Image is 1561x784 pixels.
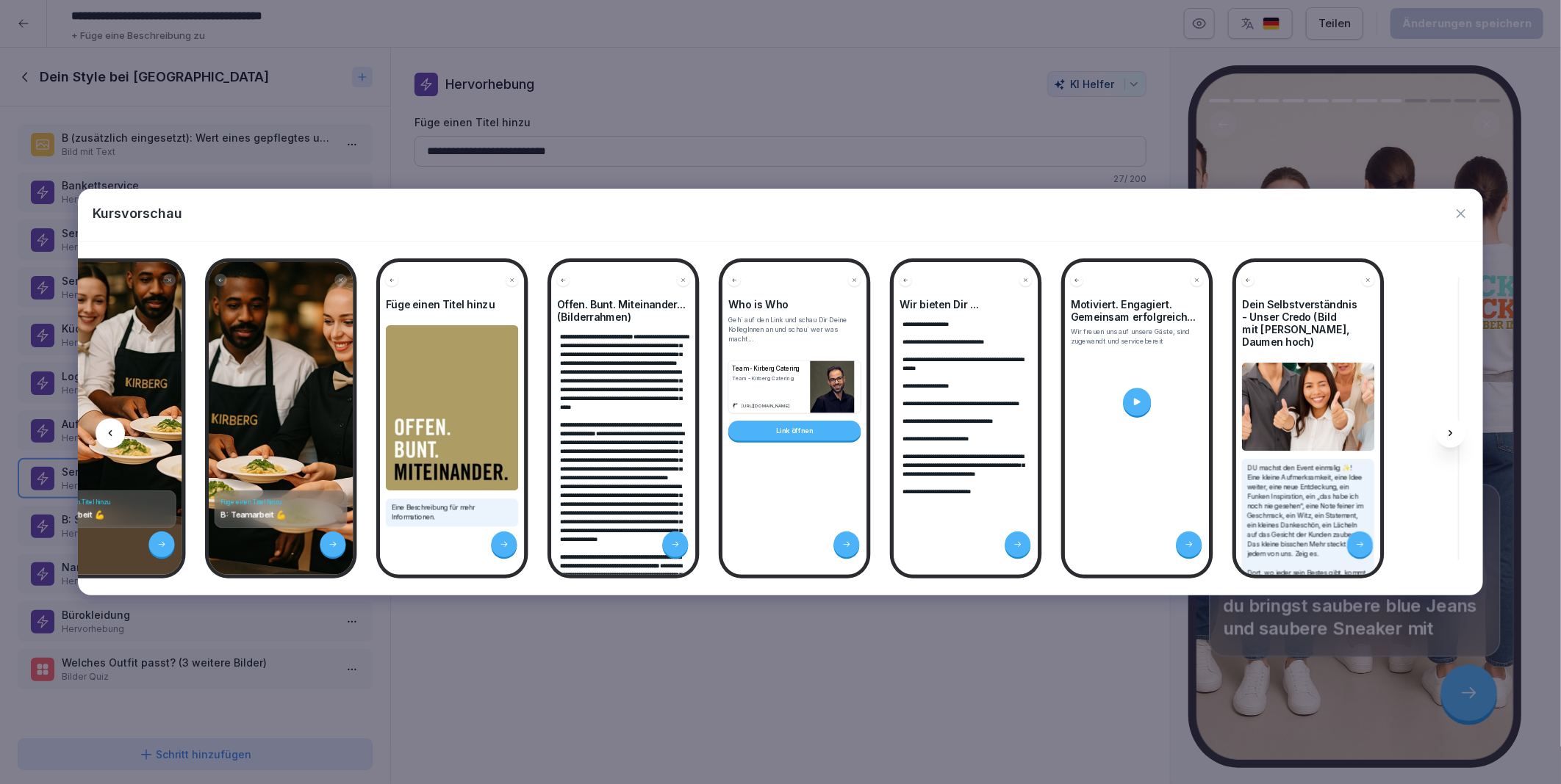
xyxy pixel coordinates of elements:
div: Link öffnen [728,421,861,441]
h4: Füge einen Titel hinzu [50,498,171,507]
h4: Motiviert. Engagiert. Gemeinsam erfolgreich... [1071,299,1204,324]
p: Kursvorschau [93,203,182,223]
img: Bild und Text Vorschau [1242,363,1375,451]
p: Geh´ auf den Link und schau Dir Deine KollegInnen an und schau´ wer was macht... [728,316,861,344]
p: Team - Kirberg Catering [733,375,803,383]
h4: Who is Who [728,299,861,311]
p: Wir freuen uns auf unsere Gäste, sind zugewandt und servicebereit [1071,327,1204,346]
img: Bild und Text Vorschau [386,325,519,490]
p: Teamarbeit 💪 [50,510,171,520]
img: Haji_Khairi_Abas_02851.jpg [811,361,855,413]
p: Team - Kirberg Catering [733,365,803,374]
p: [URL][DOMAIN_NAME] [742,403,792,410]
h4: Offen. Bunt. Miteinander...(Bilderrahmen) [557,299,690,324]
p: B: Teamarbeit 💪 [221,510,342,520]
h4: Dein Selbstverständnis - Unser Credo (Bild mit [PERSON_NAME], Daumen hoch) [1242,299,1375,349]
h4: Wir bieten Dir ... [900,299,1033,311]
h4: Füge einen Titel hinzu [386,299,519,311]
img: favicon_kirberg_512x512-150x150.png [733,403,739,409]
h4: Füge einen Titel hinzu [221,498,342,507]
p: DU machst den Event einmalig ✨! Eine kleine Aufmerksamkeit, eine Idee weiter, eine neue Entdeckun... [1248,463,1369,664]
p: Eine Beschreibung für mehr Informationen. [392,503,513,522]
